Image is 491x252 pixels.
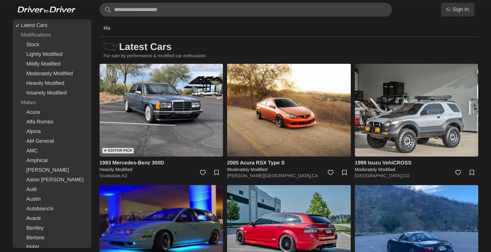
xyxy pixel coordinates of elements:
a: Heavily Modified [14,79,90,88]
a: [PERSON_NAME] [14,165,90,175]
div: ★ Editor Pick [102,148,134,153]
a: Lightly Modified [14,50,90,59]
div: Modifications [14,30,90,40]
a: 1983 Mercedes-Benz 300D Heavily Modified [100,159,223,173]
a: [PERSON_NAME][GEOGRAPHIC_DATA], [227,173,312,178]
img: 1999 Isuzu VehiCROSS for sale [355,64,479,157]
h1: Latest Cars [100,37,472,57]
a: Audi [14,185,90,194]
h5: Heavily Modified [100,167,223,173]
a: Latest Cars [14,21,90,30]
a: Scottsdale, [100,173,122,178]
a: AMC [14,146,90,156]
h5: Moderately Modified [355,167,479,173]
a: AZ [122,173,127,178]
a: Moderately Modified [14,69,90,79]
p: Ma [104,19,110,37]
a: Insanely Modified [14,88,90,98]
a: Stock [14,40,90,50]
a: Aston [PERSON_NAME] [14,175,90,185]
h4: 1999 Isuzu VehiCROSS [355,159,479,167]
a: Amphicar [14,156,90,165]
div: Makes [14,98,90,108]
h5: Moderately Modified [227,167,351,173]
a: Acura [14,108,90,117]
img: 2005 Acura RSX Type S for sale [227,64,351,157]
a: Alpina [14,127,90,137]
img: scanner-usa-js.svg [104,43,118,51]
h4: 2005 Acura RSX Type S [227,159,351,167]
a: Avanti [14,214,90,223]
a: CO [403,173,410,178]
a: Alfa Romeo [14,117,90,127]
a: 2005 Acura RSX Type S Moderately Modified [227,159,351,173]
a: Sign In [441,3,474,17]
a: Austin [14,194,90,204]
a: ★ Editor Pick [100,64,223,157]
h4: 1983 Mercedes-Benz 300D [100,159,223,167]
a: 1999 Isuzu VehiCROSS Moderately Modified [355,159,479,173]
a: Bentley [14,223,90,233]
a: [GEOGRAPHIC_DATA], [355,173,403,178]
a: Bertone [14,233,90,243]
p: For sale by performance & modified car enthusiasts [100,53,479,64]
a: CA [312,173,318,178]
a: AM General [14,137,90,146]
a: Mildly Modified [14,59,90,69]
img: 1983 Mercedes-Benz 300D for sale [100,64,223,157]
a: Autobianchi [14,204,90,214]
